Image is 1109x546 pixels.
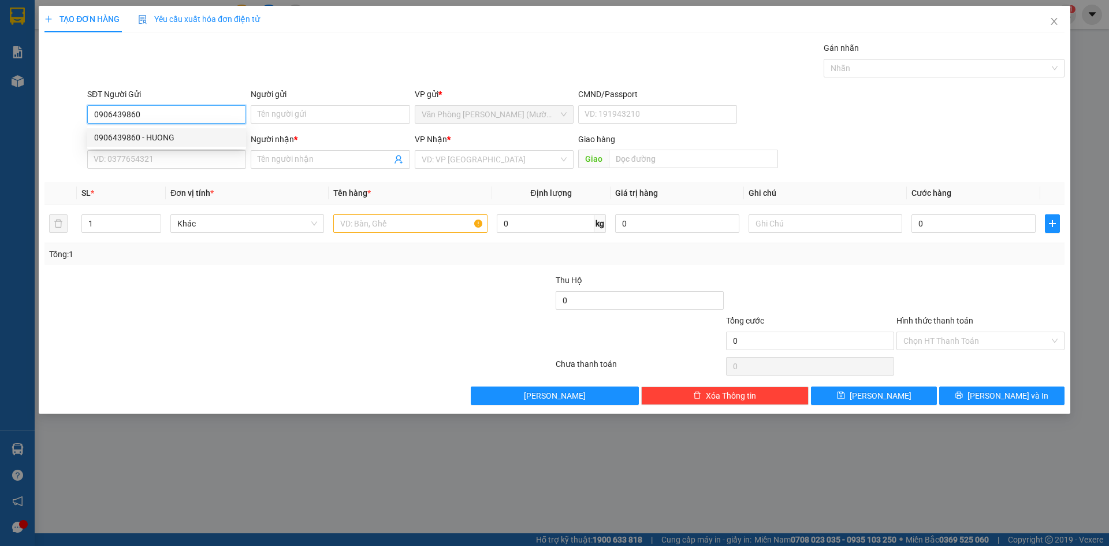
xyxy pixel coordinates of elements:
[80,64,88,72] span: environment
[939,387,1065,405] button: printer[PERSON_NAME] và In
[44,15,53,23] span: plus
[615,214,739,233] input: 0
[138,14,260,24] span: Yêu cầu xuất hóa đơn điện tử
[811,387,936,405] button: save[PERSON_NAME]
[1045,214,1060,233] button: plus
[177,215,317,232] span: Khác
[394,155,403,164] span: user-add
[87,88,246,101] div: SĐT Người Gửi
[333,214,487,233] input: VD: Bàn, Ghế
[824,43,859,53] label: Gán nhãn
[531,188,572,198] span: Định lượng
[524,389,586,402] span: [PERSON_NAME]
[251,88,410,101] div: Người gửi
[744,182,907,205] th: Ghi chú
[251,133,410,146] div: Người nhận
[81,188,91,198] span: SL
[554,358,725,378] div: Chưa thanh toán
[80,64,143,98] b: 293 [PERSON_NAME], PPhạm Ngũ Lão
[6,6,46,46] img: logo.jpg
[49,214,68,233] button: delete
[556,276,582,285] span: Thu Hộ
[1050,17,1059,26] span: close
[422,106,567,123] span: Văn Phòng Trần Phú (Mường Thanh)
[1045,219,1059,228] span: plus
[1038,6,1070,38] button: Close
[415,135,447,144] span: VP Nhận
[896,316,973,325] label: Hình thức thanh toán
[170,188,214,198] span: Đơn vị tính
[80,49,154,62] li: VP [PERSON_NAME]
[641,387,809,405] button: deleteXóa Thông tin
[333,188,371,198] span: Tên hàng
[578,150,609,168] span: Giao
[967,389,1048,402] span: [PERSON_NAME] và In
[94,131,239,144] div: 0906439860 - HUONG
[706,389,756,402] span: Xóa Thông tin
[578,135,615,144] span: Giao hàng
[49,248,428,261] div: Tổng: 1
[749,214,902,233] input: Ghi Chú
[615,188,658,198] span: Giá trị hàng
[578,88,737,101] div: CMND/Passport
[6,6,168,28] li: [PERSON_NAME]
[609,150,778,168] input: Dọc đường
[837,391,845,400] span: save
[87,128,246,147] div: 0906439860 - HUONG
[693,391,701,400] span: delete
[955,391,963,400] span: printer
[6,49,80,87] li: VP Văn Phòng [PERSON_NAME] (Mường Thanh)
[726,316,764,325] span: Tổng cước
[594,214,606,233] span: kg
[850,389,911,402] span: [PERSON_NAME]
[911,188,951,198] span: Cước hàng
[415,88,574,101] div: VP gửi
[138,15,147,24] img: icon
[44,14,120,24] span: TẠO ĐƠN HÀNG
[471,387,639,405] button: [PERSON_NAME]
